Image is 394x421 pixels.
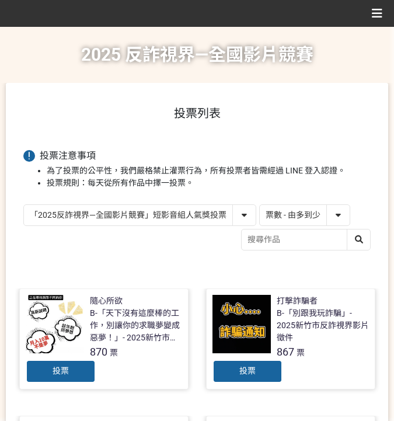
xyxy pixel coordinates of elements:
[277,307,369,344] div: B-「別跟我玩詐騙」- 2025新竹市反詐視界影片徵件
[90,307,182,344] div: B-「天下沒有這麼棒的工作，別讓你的求職夢變成惡夢！」- 2025新竹市反詐視界影片徵件
[23,106,371,120] h1: 投票列表
[277,346,294,358] span: 867
[19,288,189,389] a: 隨心所欲B-「天下沒有這麼棒的工作，別讓你的求職夢變成惡夢！」- 2025新竹市反詐視界影片徵件870票投票
[81,27,313,83] h1: 2025 反詐視界—全國影片競賽
[242,229,370,250] input: 搜尋作品
[239,366,256,375] span: 投票
[40,150,96,161] span: 投票注意事項
[297,348,305,357] span: 票
[206,288,375,389] a: 打擊詐騙者B-「別跟我玩詐騙」- 2025新竹市反詐視界影片徵件867票投票
[90,295,123,307] div: 隨心所欲
[47,177,371,189] li: 投票規則：每天從所有作品中擇一投票。
[47,165,371,177] li: 為了投票的公平性，我們嚴格禁止灌票行為，所有投票者皆需經過 LINE 登入認證。
[53,366,69,375] span: 投票
[277,295,318,307] div: 打擊詐騙者
[110,348,118,357] span: 票
[90,346,107,358] span: 870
